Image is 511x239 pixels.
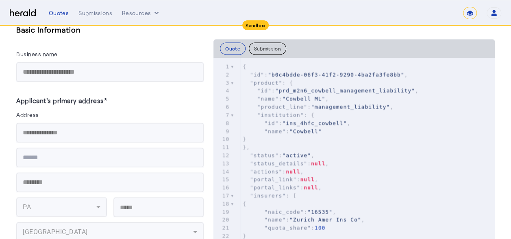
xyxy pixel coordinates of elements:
span: : , [243,120,350,126]
div: Sandbox [242,20,269,30]
div: 1 [213,63,230,71]
img: Herald Logo [10,9,36,17]
div: 11 [213,143,230,151]
span: : , [243,217,365,223]
span: "name" [264,217,286,223]
span: "status" [250,152,279,158]
span: : , [243,184,322,191]
span: } [243,136,246,142]
span: : , [243,160,329,167]
div: 14 [213,168,230,176]
span: : [243,225,325,231]
span: "portal_links" [250,184,300,191]
div: 5 [213,95,230,103]
button: Quote [220,42,246,55]
span: }, [243,144,250,150]
label: Applicant's primary address* [16,96,107,104]
h5: Basic Information [16,24,204,36]
span: "id" [250,72,264,78]
span: "b0c4bdde-06f3-41f2-9290-4ba2fa3fe8bb" [268,72,404,78]
span: null [300,176,314,182]
div: Quotes [49,9,69,17]
span: : [ [243,193,297,199]
button: Submission [249,42,286,55]
div: 3 [213,79,230,87]
span: "product" [250,80,282,86]
div: 16 [213,184,230,192]
span: : , [243,152,315,158]
span: "ins_4hfc_cowbell" [282,120,347,126]
span: : , [243,169,304,175]
span: "naic_code" [264,209,304,215]
span: : [243,128,322,134]
span: "name" [257,96,279,102]
span: "institution" [257,112,304,118]
div: 18 [213,200,230,208]
div: 13 [213,160,230,168]
span: "status_details" [250,160,307,167]
div: 8 [213,119,230,127]
span: "name" [264,128,286,134]
span: : , [243,72,408,78]
span: "id" [264,120,278,126]
span: "Zurich Amer Ins Co" [289,217,361,223]
span: { [243,64,246,70]
div: 17 [213,192,230,200]
span: : { [243,112,315,118]
span: "product_line" [257,104,308,110]
span: null [286,169,300,175]
span: null [304,184,318,191]
span: : , [243,209,336,215]
div: 9 [213,127,230,136]
span: : , [243,104,394,110]
span: { [243,201,246,207]
div: 12 [213,151,230,160]
div: 20 [213,216,230,224]
span: "16535" [307,209,333,215]
div: 19 [213,208,230,216]
span: "portal_link" [250,176,297,182]
span: "Cowbell ML" [282,96,325,102]
div: 7 [213,111,230,119]
div: 6 [213,103,230,111]
span: "management_liability" [311,104,390,110]
div: 2 [213,71,230,79]
span: : { [243,80,293,86]
label: Business name [16,50,58,57]
button: Resources dropdown menu [122,9,161,17]
span: null [311,160,325,167]
div: 10 [213,135,230,143]
label: Address [16,111,39,118]
div: Submissions [78,9,112,17]
span: 100 [315,225,325,231]
span: : , [243,88,419,94]
span: : , [243,96,329,102]
div: 15 [213,175,230,184]
span: "active" [282,152,311,158]
span: "Cowbell" [289,128,322,134]
span: "insurers" [250,193,286,199]
span: "prd_m2n6_cowbell_management_liability" [275,88,415,94]
span: "quota_share" [264,225,311,231]
div: 4 [213,87,230,95]
div: 21 [213,224,230,232]
span: } [243,233,246,239]
span: "actions" [250,169,282,175]
span: : , [243,176,318,182]
span: "id" [257,88,272,94]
